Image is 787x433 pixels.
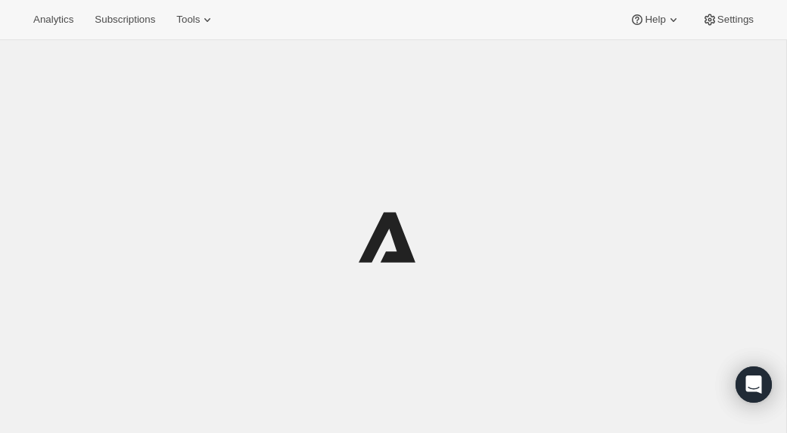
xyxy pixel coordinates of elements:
button: Help [621,9,689,30]
span: Help [645,14,665,26]
button: Tools [167,9,224,30]
span: Subscriptions [95,14,155,26]
span: Analytics [33,14,73,26]
button: Subscriptions [86,9,164,30]
span: Tools [176,14,200,26]
button: Analytics [24,9,82,30]
button: Settings [693,9,763,30]
div: Open Intercom Messenger [736,366,772,403]
span: Settings [717,14,754,26]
